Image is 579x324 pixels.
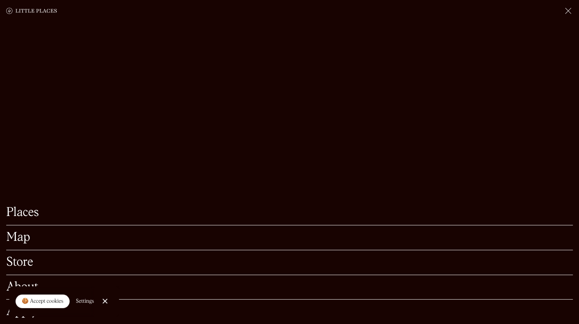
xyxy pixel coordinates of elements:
[76,293,94,310] a: Settings
[22,298,63,305] div: 🍪 Accept cookies
[6,232,573,244] a: Map
[6,281,573,293] a: About
[6,207,573,219] a: Places
[6,256,573,268] a: Store
[97,293,113,309] a: Close Cookie Popup
[76,298,94,304] div: Settings
[6,306,573,318] a: Apply
[16,294,70,308] a: 🍪 Accept cookies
